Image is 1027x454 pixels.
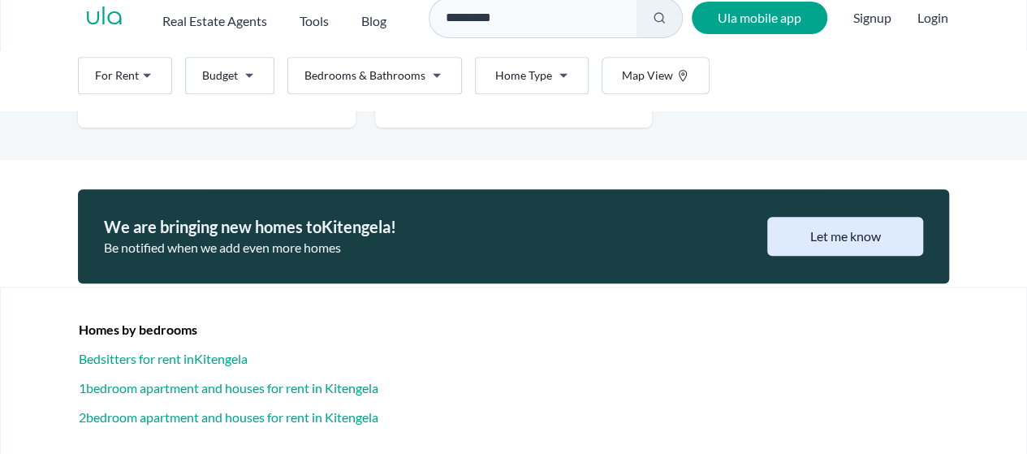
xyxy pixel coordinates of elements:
[853,2,891,34] span: Signup
[79,349,948,369] a: Bedsitters for rent inKitengela
[300,5,329,31] button: Tools
[475,57,589,94] button: Home Type
[692,2,827,34] a: Ula mobile app
[361,11,386,31] h2: Blog
[162,5,419,31] nav: Main
[917,8,948,28] button: Login
[287,57,462,94] button: Bedrooms & Bathrooms
[162,11,267,31] h2: Real Estate Agents
[79,408,948,427] a: 2bedroom apartment and houses for rent in Kitengela
[85,3,123,32] a: ula
[79,378,948,398] a: 1bedroom apartment and houses for rent in Kitengela
[78,57,172,94] button: For Rent
[95,67,139,84] span: For Rent
[361,5,386,31] a: Blog
[79,320,948,339] h2: Homes by bedrooms
[767,217,923,256] button: Let me know by joining town waitlist
[79,378,948,398] h3: 1 bedroom apartment and houses for rent in Kitengela
[162,5,267,31] button: Real Estate Agents
[300,11,329,31] h2: Tools
[185,57,274,94] button: Budget
[79,408,948,427] h3: 2 bedroom apartment and houses for rent in Kitengela
[79,349,948,369] h3: Bedsitters for rent in Kitengela
[202,67,238,84] span: Budget
[104,215,636,238] h2: We are bringing new homes to Kitengela !
[104,238,636,257] h3: Be notified when we add even more homes
[304,67,425,84] span: Bedrooms & Bathrooms
[622,67,673,84] span: Map View
[495,67,552,84] span: Home Type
